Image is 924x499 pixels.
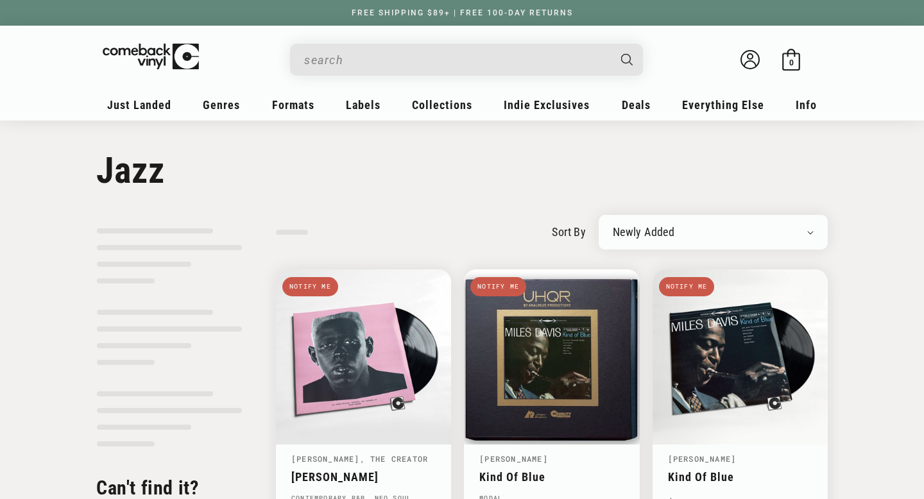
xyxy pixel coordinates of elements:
[504,98,590,112] span: Indie Exclusives
[96,149,828,192] h1: Jazz
[479,470,624,484] a: Kind Of Blue
[203,98,240,112] span: Genres
[107,98,171,112] span: Just Landed
[552,223,586,241] label: sort by
[796,98,817,112] span: Info
[668,453,737,464] a: [PERSON_NAME]
[304,47,608,73] input: search
[682,98,764,112] span: Everything Else
[412,98,472,112] span: Collections
[339,8,586,17] a: FREE SHIPPING $89+ | FREE 100-DAY RETURNS
[291,453,428,464] a: [PERSON_NAME], The Creator
[789,58,794,67] span: 0
[610,44,645,76] button: Search
[291,470,436,484] a: [PERSON_NAME]
[346,98,381,112] span: Labels
[479,453,548,464] a: [PERSON_NAME]
[272,98,314,112] span: Formats
[290,44,643,76] div: Search
[668,470,812,484] a: Kind Of Blue
[622,98,651,112] span: Deals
